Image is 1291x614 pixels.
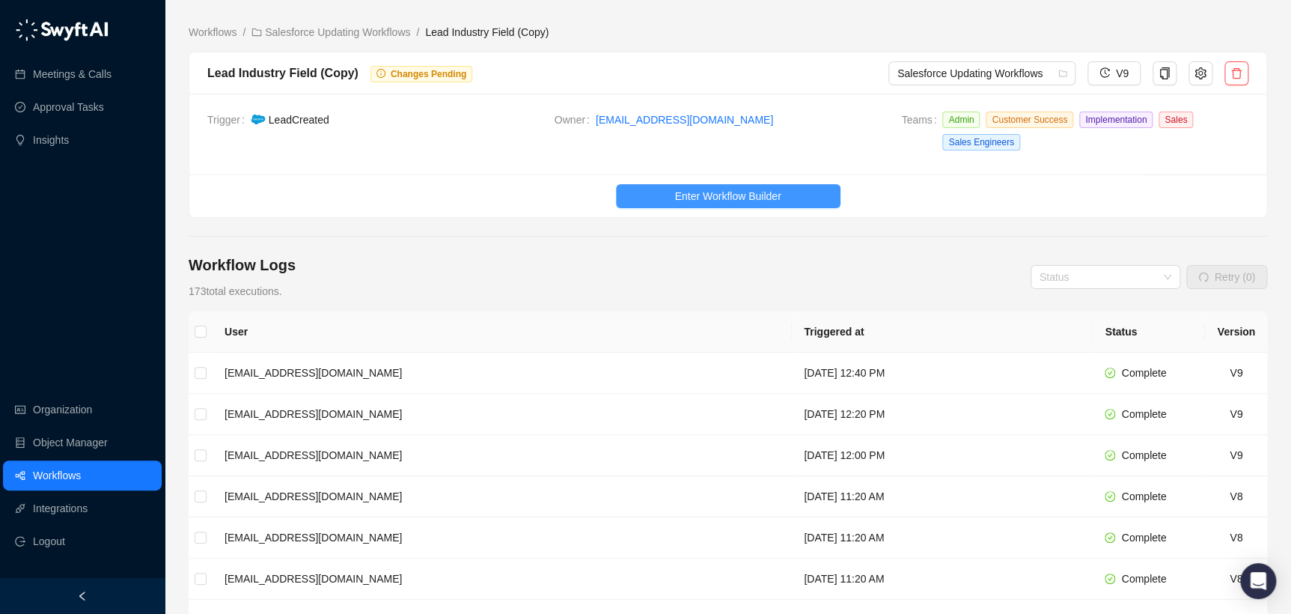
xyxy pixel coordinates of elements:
td: V8 [1205,476,1267,517]
span: Complete [1121,449,1166,461]
button: V9 [1087,61,1141,85]
td: V8 [1205,559,1267,600]
td: V9 [1205,394,1267,435]
span: folder [251,27,262,37]
a: Workflows [33,460,81,490]
img: logo-05li4sbe.png [15,19,109,41]
td: [EMAIL_ADDRESS][DOMAIN_NAME] [213,353,792,394]
span: history [1099,67,1110,78]
a: Meetings & Calls [33,59,112,89]
th: User [213,311,792,353]
span: Owner [555,112,596,128]
a: Integrations [33,493,88,523]
span: Sales Engineers [942,134,1019,151]
th: Status [1093,311,1205,353]
span: V9 [1116,65,1129,82]
span: Salesforce Updating Workflows [897,62,1066,85]
td: [DATE] 11:20 AM [792,476,1093,517]
button: Enter Workflow Builder [616,184,840,208]
span: check-circle [1105,574,1115,584]
a: Insights [33,125,69,155]
a: folder Salesforce Updating Workflows [248,24,413,40]
span: Trigger [207,112,251,128]
span: check-circle [1105,491,1115,502]
span: info-circle [376,69,385,78]
a: Approval Tasks [33,92,104,122]
span: check-circle [1105,532,1115,543]
td: [EMAIL_ADDRESS][DOMAIN_NAME] [213,435,792,476]
span: Teams [901,112,942,156]
span: Sales [1159,112,1193,128]
span: left [77,591,88,601]
span: check-circle [1105,450,1115,460]
td: [EMAIL_ADDRESS][DOMAIN_NAME] [213,394,792,435]
td: V9 [1205,435,1267,476]
button: Retry (0) [1186,265,1267,289]
td: V9 [1205,353,1267,394]
li: / [416,24,419,40]
td: [EMAIL_ADDRESS][DOMAIN_NAME] [213,559,792,600]
th: Version [1205,311,1267,353]
span: Changes Pending [391,69,466,79]
span: Admin [942,112,980,128]
span: check-circle [1105,409,1115,419]
span: Complete [1121,367,1166,379]
span: copy [1159,67,1171,79]
li: / [242,24,245,40]
a: Object Manager [33,428,108,458]
th: Triggered at [792,311,1093,353]
a: Organization [33,395,92,425]
div: Lead Industry Field (Copy) [207,64,358,82]
div: Open Intercom Messenger [1240,563,1276,599]
td: [DATE] 11:20 AM [792,517,1093,559]
span: setting [1194,67,1206,79]
span: check-circle [1105,368,1115,378]
td: V8 [1205,517,1267,559]
span: Lead Industry Field (Copy) [425,26,549,38]
span: delete [1230,67,1242,79]
span: Customer Success [986,112,1073,128]
span: Lead Created [269,114,329,126]
td: [DATE] 11:20 AM [792,559,1093,600]
td: [DATE] 12:20 PM [792,394,1093,435]
a: Workflows [186,24,239,40]
td: [DATE] 12:00 PM [792,435,1093,476]
a: Enter Workflow Builder [189,184,1266,208]
h4: Workflow Logs [189,255,296,276]
td: [EMAIL_ADDRESS][DOMAIN_NAME] [213,517,792,559]
span: 173 total executions. [189,285,282,297]
span: Complete [1121,532,1166,544]
td: [EMAIL_ADDRESS][DOMAIN_NAME] [213,476,792,517]
span: Implementation [1079,112,1153,128]
span: Complete [1121,408,1166,420]
span: Enter Workflow Builder [674,188,781,204]
td: [DATE] 12:40 PM [792,353,1093,394]
span: Complete [1121,573,1166,585]
a: [EMAIL_ADDRESS][DOMAIN_NAME] [596,112,773,128]
span: Logout [33,526,65,556]
span: logout [15,536,25,547]
span: Complete [1121,490,1166,502]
